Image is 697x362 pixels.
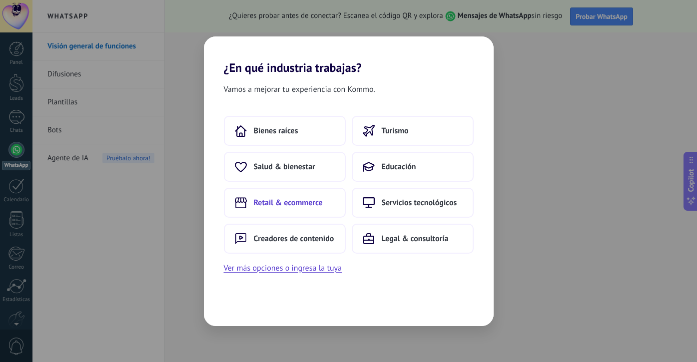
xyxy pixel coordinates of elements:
span: Servicios tecnológicos [382,198,457,208]
h2: ¿En qué industria trabajas? [204,36,494,75]
button: Legal & consultoría [352,224,474,254]
span: Educación [382,162,416,172]
button: Salud & bienestar [224,152,346,182]
button: Bienes raíces [224,116,346,146]
span: Salud & bienestar [254,162,315,172]
button: Ver más opciones o ingresa la tuya [224,262,342,275]
button: Creadores de contenido [224,224,346,254]
button: Retail & ecommerce [224,188,346,218]
span: Retail & ecommerce [254,198,323,208]
button: Turismo [352,116,474,146]
span: Creadores de contenido [254,234,334,244]
button: Servicios tecnológicos [352,188,474,218]
span: Turismo [382,126,409,136]
span: Legal & consultoría [382,234,449,244]
button: Educación [352,152,474,182]
span: Vamos a mejorar tu experiencia con Kommo. [224,83,375,96]
span: Bienes raíces [254,126,298,136]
